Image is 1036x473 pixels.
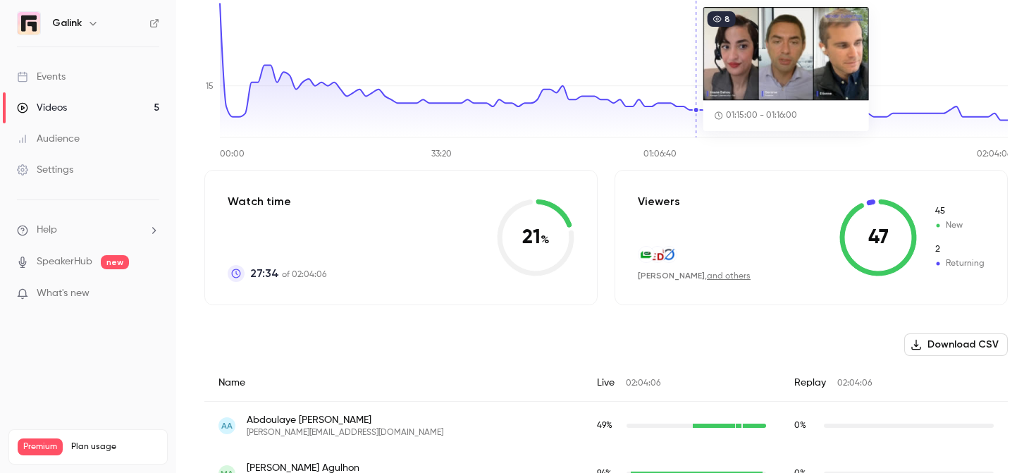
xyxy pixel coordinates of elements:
[221,419,233,432] span: AA
[17,223,159,238] li: help-dropdown-opener
[250,265,279,282] span: 27:34
[204,402,1008,450] div: abdoulaye.abdourahman@sodecoton.cm
[52,16,82,30] h6: Galink
[639,247,654,262] img: pmu.fr
[247,413,443,427] span: Abdoulaye [PERSON_NAME]
[17,163,73,177] div: Settings
[934,257,985,270] span: Returning
[794,422,806,430] span: 0 %
[17,101,67,115] div: Videos
[37,223,57,238] span: Help
[18,438,63,455] span: Premium
[101,255,129,269] span: new
[431,150,452,159] tspan: 33:20
[904,333,1008,356] button: Download CSV
[661,247,677,262] img: lovell-consulting.com
[71,441,159,453] span: Plan usage
[934,219,985,232] span: New
[638,193,680,210] p: Viewers
[204,364,583,402] div: Name
[583,364,780,402] div: Live
[794,419,817,432] span: Replay watch time
[37,286,90,301] span: What's new
[934,243,985,256] span: Returning
[643,150,677,159] tspan: 01:06:40
[228,193,326,210] p: Watch time
[780,364,1008,402] div: Replay
[206,82,214,91] tspan: 15
[37,254,92,269] a: SpeakerHub
[650,247,665,262] img: edmondigital.com
[17,132,80,146] div: Audience
[250,265,326,282] p: of 02:04:06
[638,270,751,282] div: ,
[18,12,40,35] img: Galink
[597,422,612,430] span: 49 %
[837,379,872,388] span: 02:04:06
[977,150,1012,159] tspan: 02:04:06
[934,205,985,218] span: New
[638,271,705,281] span: [PERSON_NAME]
[17,70,66,84] div: Events
[626,379,660,388] span: 02:04:06
[247,427,443,438] span: [PERSON_NAME][EMAIL_ADDRESS][DOMAIN_NAME]
[707,272,751,281] a: and others
[220,150,245,159] tspan: 00:00
[597,419,619,432] span: Live watch time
